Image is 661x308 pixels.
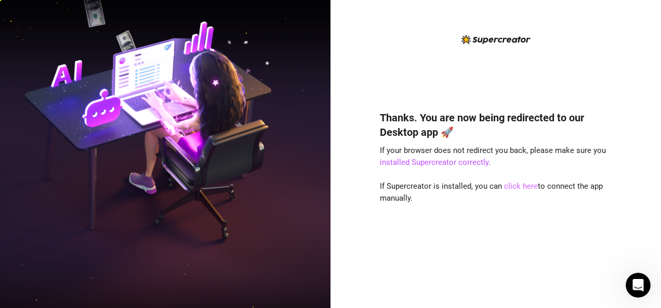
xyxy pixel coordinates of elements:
img: logo-BBDzfeDw.svg [461,35,531,44]
span: If Supercreator is installed, you can to connect the app manually. [380,181,603,203]
a: installed Supercreator correctly [380,158,488,167]
a: click here [504,181,538,191]
h4: Thanks. You are now being redirected to our Desktop app 🚀 [380,110,612,139]
iframe: Intercom live chat [626,273,651,298]
span: If your browser does not redirect you back, please make sure you . [380,146,606,167]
